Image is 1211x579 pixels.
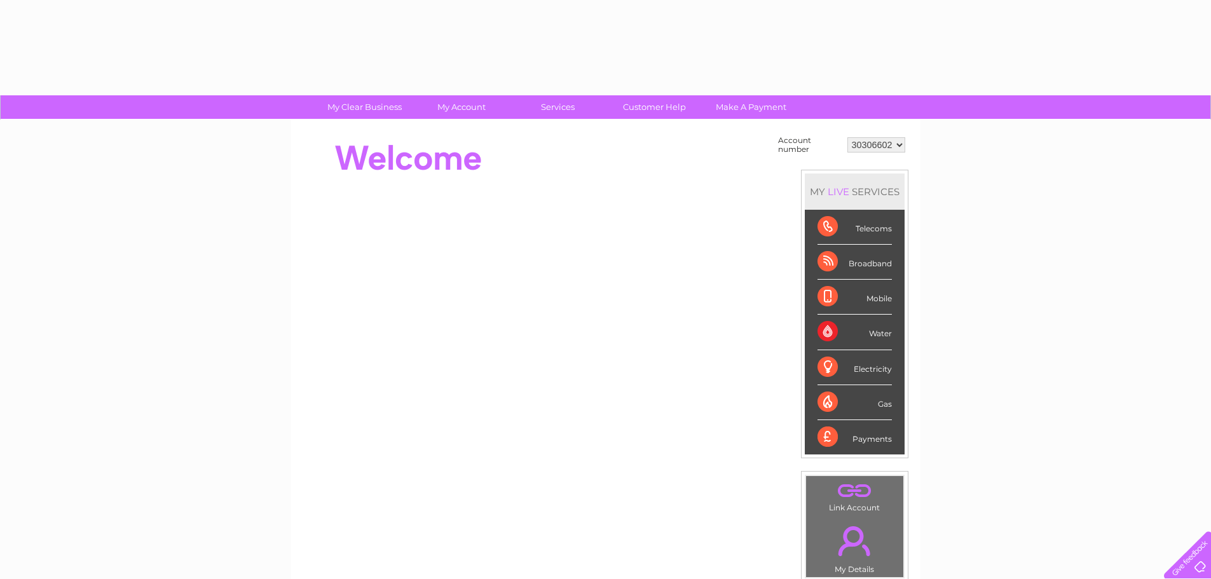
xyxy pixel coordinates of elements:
a: Make A Payment [699,95,804,119]
div: Broadband [818,245,892,280]
td: My Details [805,515,904,578]
div: Water [818,315,892,350]
td: Account number [775,133,844,157]
div: Payments [818,420,892,454]
a: My Clear Business [312,95,417,119]
div: MY SERVICES [805,174,905,210]
td: Link Account [805,475,904,515]
a: Services [505,95,610,119]
div: Mobile [818,280,892,315]
a: Customer Help [602,95,707,119]
div: Gas [818,385,892,420]
div: Telecoms [818,210,892,245]
a: . [809,479,900,501]
div: Electricity [818,350,892,385]
a: . [809,519,900,563]
div: LIVE [825,186,852,198]
a: My Account [409,95,514,119]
